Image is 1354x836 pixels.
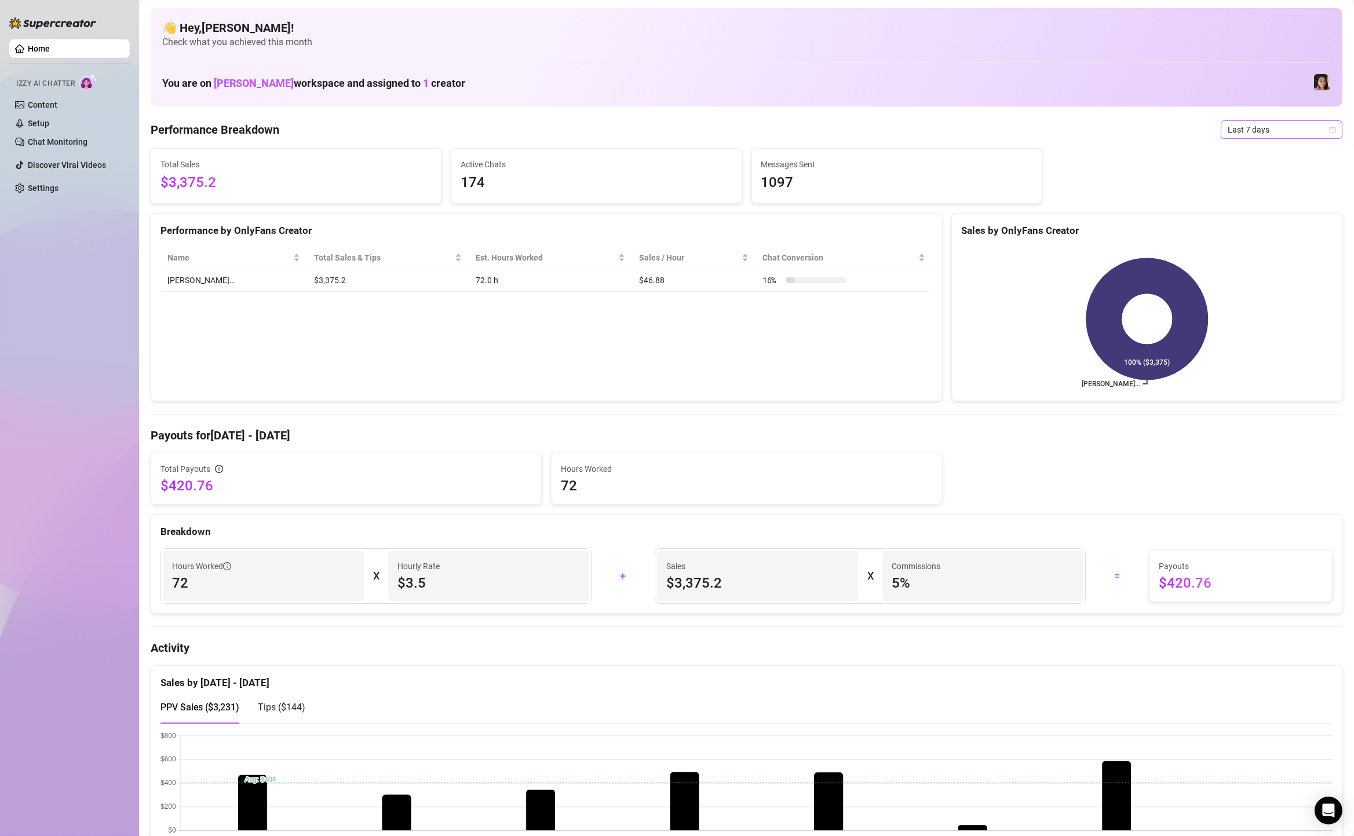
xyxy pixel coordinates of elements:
[28,184,59,193] a: Settings
[1159,574,1323,592] span: $420.76
[28,137,87,146] a: Chat Monitoring
[151,122,279,138] h4: Performance Breakdown
[258,702,305,713] span: Tips ( $144 )
[1329,126,1336,133] span: calendar
[373,567,379,585] div: X
[761,158,1032,171] span: Messages Sent
[160,524,1333,540] div: Breakdown
[892,574,1074,592] span: 5 %
[160,172,432,194] span: $3,375.2
[215,465,223,473] span: info-circle
[28,160,106,170] a: Discover Viral Videos
[314,251,453,264] span: Total Sales & Tips
[961,223,1333,239] div: Sales by OnlyFans Creator
[1082,380,1140,388] text: [PERSON_NAME]…
[160,269,307,292] td: [PERSON_NAME]…
[1315,797,1342,824] div: Open Intercom Messenger
[1093,567,1142,585] div: =
[639,251,739,264] span: Sales / Hour
[214,77,294,89] span: [PERSON_NAME]
[9,17,96,29] img: logo-BBDzfeDw.svg
[632,269,756,292] td: $46.88
[762,251,916,264] span: Chat Conversion
[162,36,1331,49] span: Check what you achieved this month
[307,247,469,269] th: Total Sales & Tips
[160,476,532,495] span: $420.76
[172,560,231,573] span: Hours Worked
[762,274,781,287] span: 16 %
[598,567,648,585] div: +
[469,269,632,292] td: 72.0 h
[397,560,440,573] article: Hourly Rate
[423,77,429,89] span: 1
[16,78,75,89] span: Izzy AI Chatter
[162,20,1331,36] h4: 👋 Hey, [PERSON_NAME] !
[160,666,1333,691] div: Sales by [DATE] - [DATE]
[28,44,50,53] a: Home
[761,172,1032,194] span: 1097
[1314,74,1330,90] img: Luna
[160,158,432,171] span: Total Sales
[172,574,355,592] span: 72
[1228,121,1335,138] span: Last 7 days
[632,247,756,269] th: Sales / Hour
[561,463,932,475] span: Hours Worked
[160,247,307,269] th: Name
[461,172,732,194] span: 174
[162,77,465,90] h1: You are on workspace and assigned to creator
[867,567,873,585] div: X
[397,574,580,592] span: $3.5
[892,560,940,573] article: Commissions
[160,223,932,239] div: Performance by OnlyFans Creator
[223,562,231,570] span: info-circle
[666,560,849,573] span: Sales
[1159,560,1323,573] span: Payouts
[151,640,1342,656] h4: Activity
[461,158,732,171] span: Active Chats
[79,74,97,90] img: AI Chatter
[167,251,291,264] span: Name
[307,269,469,292] td: $3,375.2
[28,100,57,109] a: Content
[666,574,849,592] span: $3,375.2
[160,463,210,475] span: Total Payouts
[756,247,932,269] th: Chat Conversion
[160,702,239,713] span: PPV Sales ( $3,231 )
[561,476,932,495] span: 72
[151,427,1342,443] h4: Payouts for [DATE] - [DATE]
[28,119,49,128] a: Setup
[476,251,616,264] div: Est. Hours Worked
